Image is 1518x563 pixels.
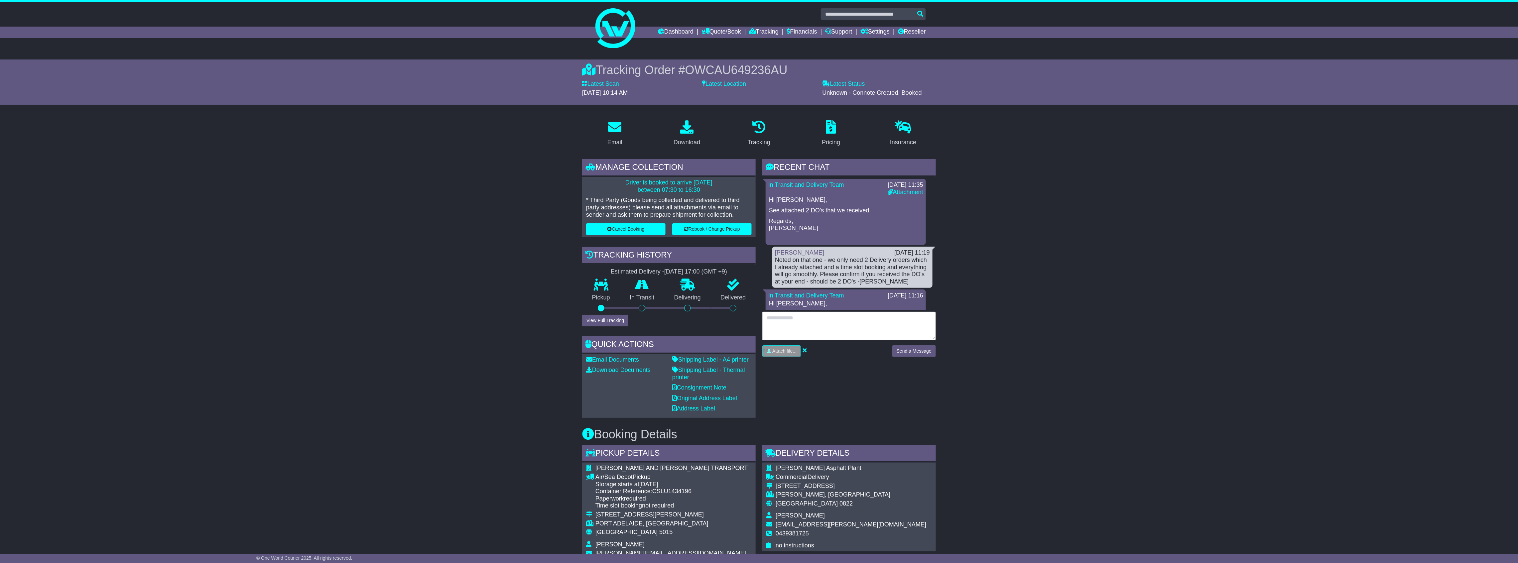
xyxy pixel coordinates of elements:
div: RECENT CHAT [762,159,936,177]
a: [PERSON_NAME] [775,249,824,256]
span: [GEOGRAPHIC_DATA] [776,500,838,507]
span: [EMAIL_ADDRESS][PERSON_NAME][DOMAIN_NAME] [776,521,926,528]
div: Pickup [595,474,748,481]
a: Original Address Label [672,395,737,401]
a: Dashboard [658,27,694,38]
span: [DATE] [639,481,658,488]
span: Unknown - Connote Created. Booked [822,89,922,96]
span: Air/Sea Depot [595,474,633,480]
a: Email [603,118,627,149]
a: In Transit and Delivery Team [768,292,844,299]
a: Tracking [749,27,779,38]
div: [DATE] 11:19 [894,249,930,257]
div: Delivery [776,474,926,481]
div: [DATE] 11:35 [888,181,923,189]
a: Consignment Note [672,384,726,391]
span: required [624,495,646,502]
span: 0822 [839,500,853,507]
span: © One World Courier 2025. All rights reserved. [256,555,352,561]
span: [PERSON_NAME][EMAIL_ADDRESS][DOMAIN_NAME] [595,550,746,556]
button: Send a Message [892,345,936,357]
span: [PERSON_NAME] [776,512,825,519]
a: Quote/Book [702,27,741,38]
div: [DATE] 11:16 [888,292,923,299]
h3: Booking Details [582,428,936,441]
p: Driver is booked to arrive [DATE] between 07:30 to 16:30 [586,179,752,193]
div: Pickup Details [582,445,756,463]
span: [DATE] 10:14 AM [582,89,628,96]
div: Tracking Order # [582,63,936,77]
div: Tracking [748,138,770,147]
p: Regards, [PERSON_NAME] [769,218,923,232]
div: Time slot booking [595,502,748,509]
div: [STREET_ADDRESS][PERSON_NAME] [595,511,748,518]
span: OWCAU649236AU [685,63,788,77]
p: Delivering [664,294,711,301]
a: Email Documents [586,356,639,363]
div: Storage starts at [595,481,748,488]
p: * Third Party (Goods being collected and delivered to third party addresses) please send all atta... [586,197,752,218]
div: Noted on that one - we only need 2 Delivery orders which I already attached and a time slot booki... [775,257,930,285]
a: Shipping Label - Thermal printer [672,367,745,381]
div: Delivery Details [762,445,936,463]
div: Email [607,138,622,147]
span: no instructions [776,542,814,549]
div: Tracking history [582,247,756,265]
span: not required [642,502,674,509]
span: [PERSON_NAME] Asphalt Plant [776,465,861,471]
span: 0439381725 [776,530,809,537]
p: In Transit [620,294,665,301]
p: See attached 2 DO's that we received. [769,207,923,214]
label: Latest Scan [582,80,619,88]
button: Rebook / Change Pickup [672,223,752,235]
div: Container Reference: [595,488,748,495]
span: CSLU1434196 [652,488,692,495]
span: 5015 [659,529,673,535]
div: [STREET_ADDRESS] [776,483,926,490]
span: [PERSON_NAME] AND [PERSON_NAME] TRANSPORT [595,465,748,471]
a: Attachment [888,189,923,195]
div: Estimated Delivery - [582,268,756,276]
a: Settings [860,27,890,38]
p: Pickup [582,294,620,301]
a: Tracking [743,118,775,149]
span: [PERSON_NAME] [595,541,645,548]
span: Commercial [776,474,808,480]
div: PORT ADELAIDE, [GEOGRAPHIC_DATA] [595,520,748,527]
div: [DATE] 17:00 (GMT +9) [664,268,727,276]
a: Download Documents [586,367,651,373]
label: Latest Location [702,80,746,88]
div: Insurance [890,138,916,147]
button: View Full Tracking [582,315,628,326]
div: Download [674,138,700,147]
a: Pricing [818,118,844,149]
a: Financials [787,27,817,38]
div: Paperwork [595,495,748,503]
div: Pricing [822,138,840,147]
p: Hi [PERSON_NAME], [769,300,923,307]
a: Address Label [672,405,715,412]
a: Reseller [898,27,926,38]
div: Manage collection [582,159,756,177]
button: Cancel Booking [586,223,666,235]
p: Delivered [711,294,756,301]
a: Shipping Label - A4 printer [672,356,749,363]
div: [PERSON_NAME], [GEOGRAPHIC_DATA] [776,491,926,499]
a: Insurance [886,118,921,149]
label: Latest Status [822,80,865,88]
a: Download [669,118,704,149]
p: Hi [PERSON_NAME], [769,196,923,204]
div: Quick Actions [582,336,756,354]
a: Support [825,27,852,38]
span: [GEOGRAPHIC_DATA] [595,529,658,535]
a: In Transit and Delivery Team [768,181,844,188]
